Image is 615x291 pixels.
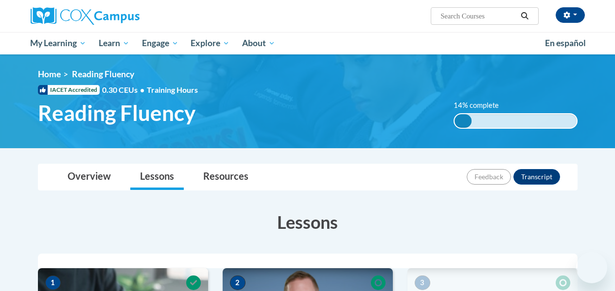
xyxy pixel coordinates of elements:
[454,100,510,111] label: 14% complete
[140,85,144,94] span: •
[467,169,511,185] button: Feedback
[142,37,178,49] span: Engage
[517,10,532,22] button: Search
[415,275,430,290] span: 3
[31,7,140,25] img: Cox Campus
[72,69,134,79] span: Reading Fluency
[455,114,472,128] div: 14%
[576,252,607,283] iframe: Button to launch messaging window
[102,85,147,95] span: 0.30 CEUs
[99,37,129,49] span: Learn
[92,32,136,54] a: Learn
[58,164,121,190] a: Overview
[439,10,517,22] input: Search Courses
[556,7,585,23] button: Account Settings
[30,37,86,49] span: My Learning
[38,69,61,79] a: Home
[184,32,236,54] a: Explore
[545,38,586,48] span: En español
[513,169,560,185] button: Transcript
[193,164,258,190] a: Resources
[38,100,195,126] span: Reading Fluency
[242,37,275,49] span: About
[147,85,198,94] span: Training Hours
[31,7,206,25] a: Cox Campus
[539,33,592,53] a: En español
[24,32,93,54] a: My Learning
[38,85,100,95] span: IACET Accredited
[236,32,281,54] a: About
[191,37,229,49] span: Explore
[230,275,246,290] span: 2
[45,275,61,290] span: 1
[38,210,578,234] h3: Lessons
[130,164,184,190] a: Lessons
[136,32,185,54] a: Engage
[23,32,592,54] div: Main menu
